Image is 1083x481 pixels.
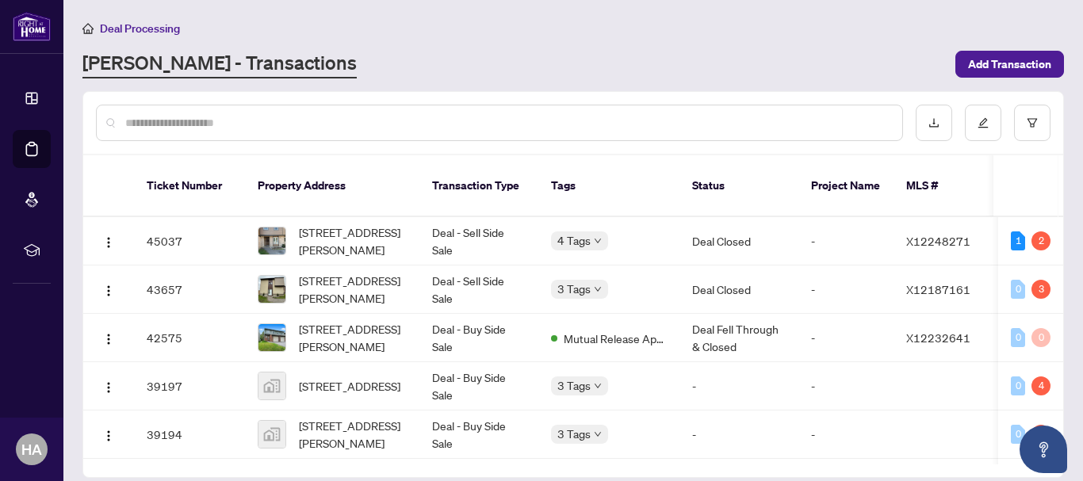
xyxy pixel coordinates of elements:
[1011,425,1025,444] div: 0
[1014,105,1050,141] button: filter
[258,227,285,254] img: thumbnail-img
[594,285,602,293] span: down
[1011,328,1025,347] div: 0
[134,362,245,410] td: 39197
[258,324,285,351] img: thumbnail-img
[1031,376,1050,395] div: 4
[1027,117,1038,128] span: filter
[906,282,970,296] span: X12187161
[419,217,538,265] td: Deal - Sell Side Sale
[419,362,538,410] td: Deal - Buy Side Sale
[557,280,591,298] span: 3 Tags
[564,330,667,347] span: Mutual Release Approved
[1011,376,1025,395] div: 0
[965,105,1001,141] button: edit
[978,117,989,128] span: edit
[258,421,285,448] img: thumbnail-img
[798,410,894,459] td: -
[1031,328,1050,347] div: 0
[1011,231,1025,250] div: 1
[96,277,121,302] button: Logo
[906,330,970,345] span: X12232641
[102,381,115,394] img: Logo
[557,231,591,250] span: 4 Tags
[557,425,591,443] span: 3 Tags
[798,155,894,217] th: Project Name
[594,430,602,438] span: down
[906,234,970,248] span: X12248271
[928,117,939,128] span: download
[96,325,121,350] button: Logo
[299,272,407,307] span: [STREET_ADDRESS][PERSON_NAME]
[1011,280,1025,299] div: 0
[134,155,245,217] th: Ticket Number
[1031,425,1050,444] div: 4
[594,237,602,245] span: down
[798,217,894,265] td: -
[102,236,115,249] img: Logo
[538,155,679,217] th: Tags
[798,362,894,410] td: -
[557,376,591,395] span: 3 Tags
[134,217,245,265] td: 45037
[679,362,798,410] td: -
[134,265,245,314] td: 43657
[102,284,115,297] img: Logo
[594,382,602,390] span: down
[679,217,798,265] td: Deal Closed
[299,417,407,452] span: [STREET_ADDRESS][PERSON_NAME]
[968,52,1051,77] span: Add Transaction
[258,372,285,399] img: thumbnail-img
[419,265,538,314] td: Deal - Sell Side Sale
[82,23,94,34] span: home
[679,314,798,362] td: Deal Fell Through & Closed
[419,155,538,217] th: Transaction Type
[13,12,51,41] img: logo
[134,410,245,459] td: 39194
[894,155,989,217] th: MLS #
[1031,280,1050,299] div: 3
[96,228,121,254] button: Logo
[299,223,407,258] span: [STREET_ADDRESS][PERSON_NAME]
[419,410,538,459] td: Deal - Buy Side Sale
[299,377,400,395] span: [STREET_ADDRESS]
[96,373,121,399] button: Logo
[798,265,894,314] td: -
[299,320,407,355] span: [STREET_ADDRESS][PERSON_NAME]
[1020,426,1067,473] button: Open asap
[21,438,42,460] span: HA
[1031,231,1050,250] div: 2
[798,314,894,362] td: -
[245,155,419,217] th: Property Address
[102,333,115,345] img: Logo
[955,51,1064,78] button: Add Transaction
[916,105,952,141] button: download
[679,410,798,459] td: -
[258,276,285,303] img: thumbnail-img
[96,422,121,447] button: Logo
[82,50,357,78] a: [PERSON_NAME] - Transactions
[100,21,180,36] span: Deal Processing
[419,314,538,362] td: Deal - Buy Side Sale
[102,429,115,442] img: Logo
[134,314,245,362] td: 42575
[679,265,798,314] td: Deal Closed
[679,155,798,217] th: Status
